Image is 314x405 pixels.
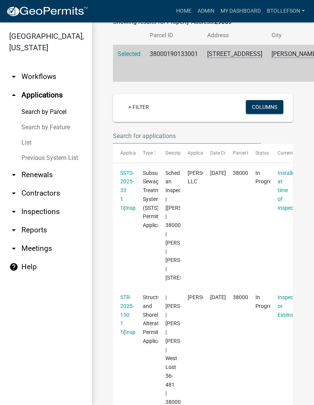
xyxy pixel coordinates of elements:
[113,144,136,162] datatable-header-cell: Application Number
[165,150,189,156] span: Description
[9,72,18,81] i: arrow_drop_down
[145,26,203,44] th: Parcel ID
[248,144,271,162] datatable-header-cell: Status
[255,170,277,185] span: In Progress
[120,150,162,156] span: Application Number
[125,329,153,335] a: Inspections
[233,150,251,156] span: Parcel ID
[9,189,18,198] i: arrow_drop_down
[9,226,18,235] i: arrow_drop_down
[218,4,264,18] a: My Dashboard
[9,262,18,272] i: help
[143,170,170,229] span: Subsurface Sewage Treatment System (SSTS) Permit Application
[210,294,226,300] span: 02/11/2025
[278,150,309,156] span: Current Activity
[120,293,128,337] div: ( )
[165,170,213,281] span: Schedule an Inspection | [Brittany Tollefson] | 38000190133001 | KURT T KLAWITTER | LISA G KLAWIT...
[246,100,283,114] button: Columns
[255,294,277,309] span: In Progress
[9,207,18,216] i: arrow_drop_down
[188,150,208,156] span: Applicant
[203,144,226,162] datatable-header-cell: Date Created
[143,150,153,156] span: Type
[120,294,134,335] a: STR-2025-150 1 1
[145,45,203,82] td: 38000190133001
[113,128,261,144] input: Search for applications
[120,170,134,211] a: SSTS-2025-33 1 1
[173,4,195,18] a: Home
[195,4,218,18] a: Admin
[9,91,18,100] i: arrow_drop_up
[122,100,155,114] a: + Filter
[226,144,248,162] datatable-header-cell: Parcel ID
[255,150,269,156] span: Status
[165,294,208,405] span: | Brittany Tollefson | KURT T KLAWITTER | LISA G KLAWITTER | West Lost 56-481 | 38000190133001
[180,144,203,162] datatable-header-cell: Applicant
[143,294,170,344] span: Structure and Shoreland Alteration Permit Application
[9,170,18,179] i: arrow_drop_down
[158,144,181,162] datatable-header-cell: Description
[278,170,303,211] a: Installer at time of Inspection
[118,50,141,58] a: Selected
[188,170,229,185] span: Roisum LLC
[136,144,158,162] datatable-header-cell: Type
[125,205,153,211] a: Inspections
[233,294,276,300] span: 38000190133001
[233,170,276,176] span: 38000190133001
[188,294,229,300] span: Kurt Klawitter
[264,4,308,18] a: btollefson
[210,150,237,156] span: Date Created
[203,26,267,44] th: Address
[9,244,18,253] i: arrow_drop_down
[278,294,303,318] a: Inspection or Extension
[270,144,293,162] datatable-header-cell: Current Activity
[210,170,226,176] span: 04/29/2025
[120,169,128,212] div: ( )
